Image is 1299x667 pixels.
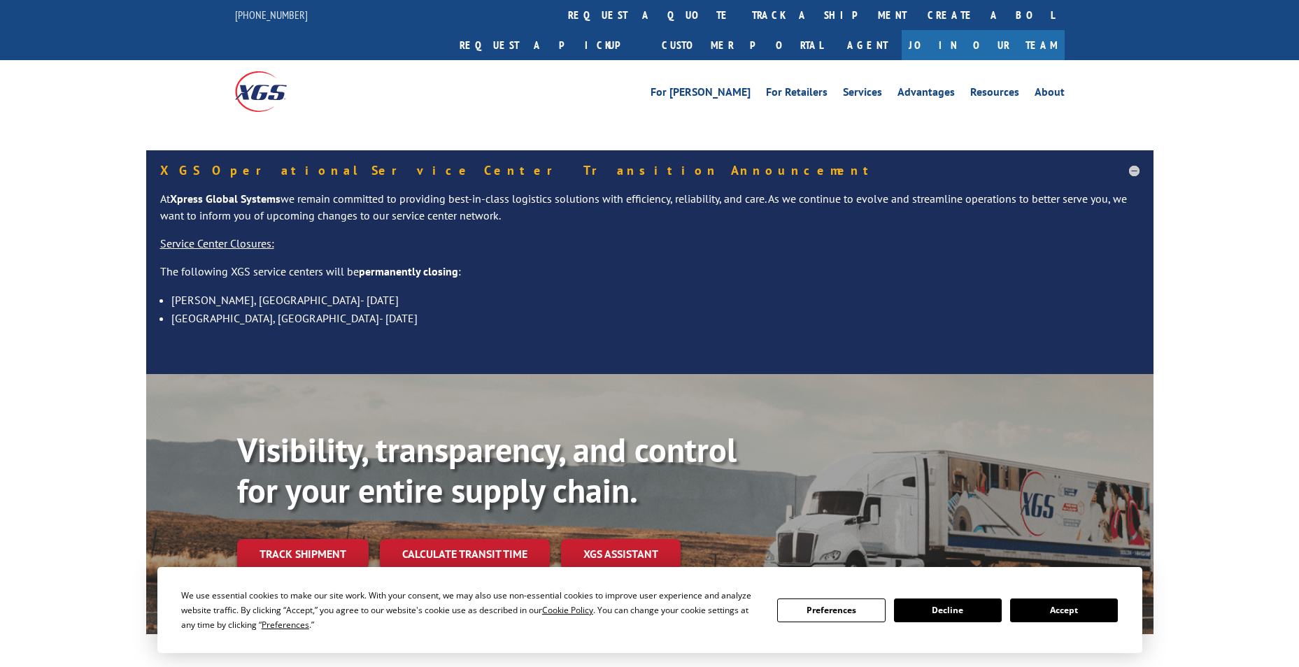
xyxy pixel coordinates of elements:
[1010,598,1118,622] button: Accept
[160,191,1140,236] p: At we remain committed to providing best-in-class logistics solutions with efficiency, reliabilit...
[160,164,1140,177] h5: XGS Operational Service Center Transition Announcement
[843,87,882,102] a: Services
[902,30,1065,60] a: Join Our Team
[380,539,550,569] a: Calculate transit time
[561,539,681,569] a: XGS ASSISTANT
[542,604,593,616] span: Cookie Policy
[262,619,309,631] span: Preferences
[766,87,828,102] a: For Retailers
[171,291,1140,309] li: [PERSON_NAME], [GEOGRAPHIC_DATA]- [DATE]
[651,30,833,60] a: Customer Portal
[181,588,760,632] div: We use essential cookies to make our site work. With your consent, we may also use non-essential ...
[171,309,1140,327] li: [GEOGRAPHIC_DATA], [GEOGRAPHIC_DATA]- [DATE]
[235,8,308,22] a: [PHONE_NUMBER]
[651,87,751,102] a: For [PERSON_NAME]
[970,87,1019,102] a: Resources
[157,567,1142,653] div: Cookie Consent Prompt
[833,30,902,60] a: Agent
[160,264,1140,292] p: The following XGS service centers will be :
[160,236,274,250] u: Service Center Closures:
[894,598,1002,622] button: Decline
[170,192,281,206] strong: Xpress Global Systems
[237,428,737,512] b: Visibility, transparency, and control for your entire supply chain.
[1035,87,1065,102] a: About
[237,539,369,568] a: Track shipment
[897,87,955,102] a: Advantages
[359,264,458,278] strong: permanently closing
[777,598,885,622] button: Preferences
[449,30,651,60] a: Request a pickup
